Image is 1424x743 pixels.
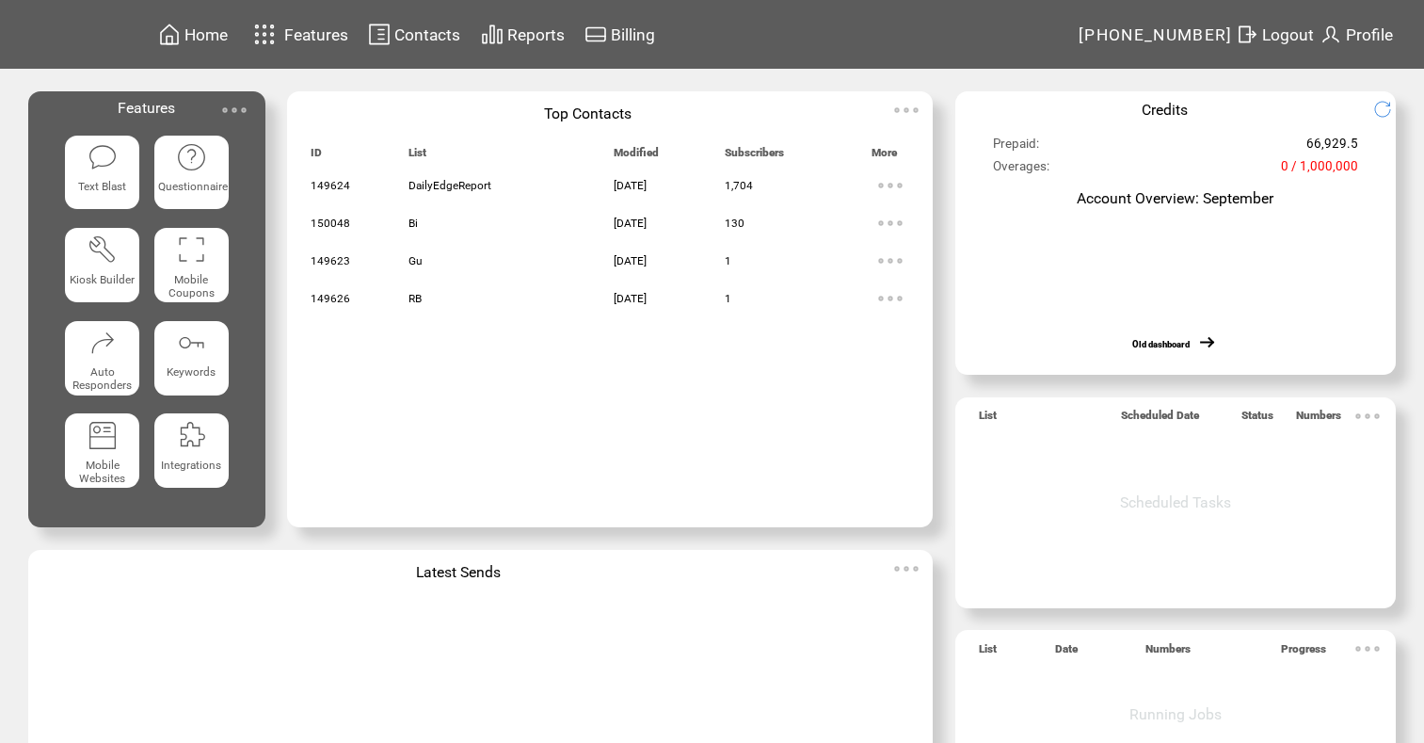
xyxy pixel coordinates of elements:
[311,254,350,267] span: 149623
[79,459,125,485] span: Mobile Websites
[176,234,206,265] img: coupons.svg
[725,292,731,305] span: 1
[1129,705,1222,723] span: Running Jobs
[161,459,221,472] span: Integrations
[88,234,118,265] img: tool%201.svg
[88,328,118,358] img: auto-responders.svg
[872,242,909,280] img: ellypsis.svg
[725,179,753,192] span: 1,704
[1306,137,1358,159] span: 66,929.5
[416,563,501,581] span: Latest Sends
[216,91,253,129] img: ellypsis.svg
[888,550,925,588] img: ellypsis.svg
[154,413,229,492] a: Integrations
[1281,159,1358,182] span: 0 / 1,000,000
[70,273,135,286] span: Kiosk Builder
[311,292,350,305] span: 149626
[1120,493,1231,511] span: Scheduled Tasks
[408,292,422,305] span: RB
[478,20,568,49] a: Reports
[614,146,659,168] span: Modified
[1262,25,1314,44] span: Logout
[872,280,909,317] img: ellypsis.svg
[248,19,281,50] img: features.svg
[284,25,348,44] span: Features
[888,91,925,129] img: ellypsis.svg
[979,409,997,430] span: List
[88,420,118,450] img: mobile-websites.svg
[582,20,658,49] a: Billing
[872,204,909,242] img: ellypsis.svg
[872,167,909,204] img: ellypsis.svg
[176,142,206,172] img: questionnaire.svg
[1055,642,1078,664] span: Date
[167,365,216,379] span: Keywords
[184,25,228,44] span: Home
[725,254,731,267] span: 1
[993,137,1039,159] span: Prepaid:
[611,25,655,44] span: Billing
[88,142,118,172] img: text-blast.svg
[158,23,181,46] img: home.svg
[1320,23,1342,46] img: profile.svg
[1373,100,1406,119] img: refresh.png
[311,217,350,230] span: 150048
[1121,409,1199,430] span: Scheduled Date
[154,228,229,306] a: Mobile Coupons
[872,146,897,168] span: More
[1346,25,1393,44] span: Profile
[1233,20,1317,49] a: Logout
[1132,339,1190,349] a: Old dashboard
[1079,25,1233,44] span: [PHONE_NUMBER]
[408,254,423,267] span: Gu
[1236,23,1258,46] img: exit.svg
[1241,409,1273,430] span: Status
[246,16,352,53] a: Features
[65,136,139,214] a: Text Blast
[158,180,228,193] span: Questionnaire
[481,23,504,46] img: chart.svg
[1281,642,1326,664] span: Progress
[507,25,565,44] span: Reports
[368,23,391,46] img: contacts.svg
[78,180,126,193] span: Text Blast
[1296,409,1341,430] span: Numbers
[311,179,350,192] span: 149624
[979,642,997,664] span: List
[408,179,491,192] span: DailyEdgeReport
[65,321,139,399] a: Auto Responders
[725,146,784,168] span: Subscribers
[311,146,322,168] span: ID
[408,146,426,168] span: List
[176,420,206,450] img: integrations.svg
[614,179,647,192] span: [DATE]
[394,25,460,44] span: Contacts
[1145,642,1191,664] span: Numbers
[1349,630,1386,668] img: ellypsis.svg
[408,217,418,230] span: Bi
[154,136,229,214] a: Questionnaire
[614,254,647,267] span: [DATE]
[365,20,463,49] a: Contacts
[72,365,132,392] span: Auto Responders
[584,23,607,46] img: creidtcard.svg
[176,328,206,358] img: keywords.svg
[614,217,647,230] span: [DATE]
[65,228,139,306] a: Kiosk Builder
[1317,20,1396,49] a: Profile
[993,159,1049,182] span: Overages:
[154,321,229,399] a: Keywords
[614,292,647,305] span: [DATE]
[155,20,231,49] a: Home
[725,217,744,230] span: 130
[1142,101,1188,119] span: Credits
[544,105,632,122] span: Top Contacts
[168,273,215,299] span: Mobile Coupons
[118,99,175,117] span: Features
[1077,189,1273,207] span: Account Overview: September
[65,413,139,492] a: Mobile Websites
[1349,397,1386,435] img: ellypsis.svg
